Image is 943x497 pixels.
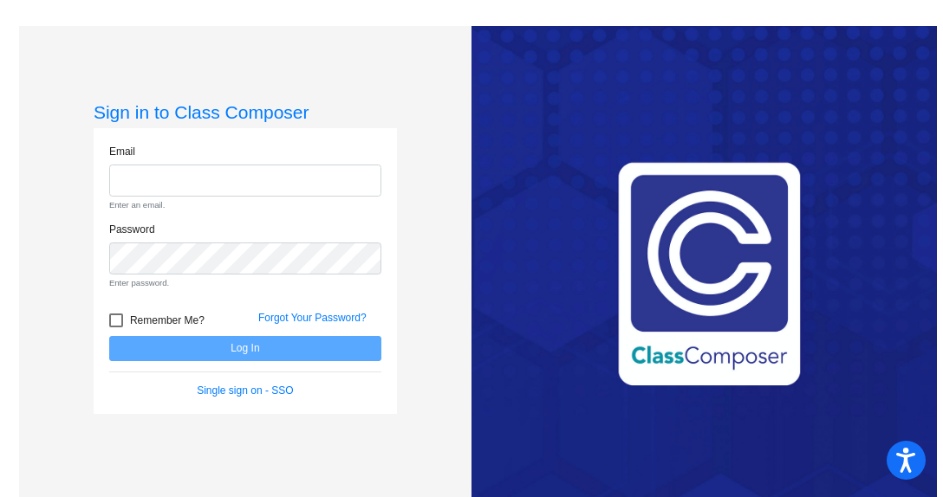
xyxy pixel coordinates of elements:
[130,310,205,331] span: Remember Me?
[258,312,367,324] a: Forgot Your Password?
[94,101,397,123] h3: Sign in to Class Composer
[109,336,381,361] button: Log In
[109,277,381,289] small: Enter password.
[109,199,381,211] small: Enter an email.
[109,222,155,237] label: Password
[109,144,135,159] label: Email
[197,384,293,397] a: Single sign on - SSO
